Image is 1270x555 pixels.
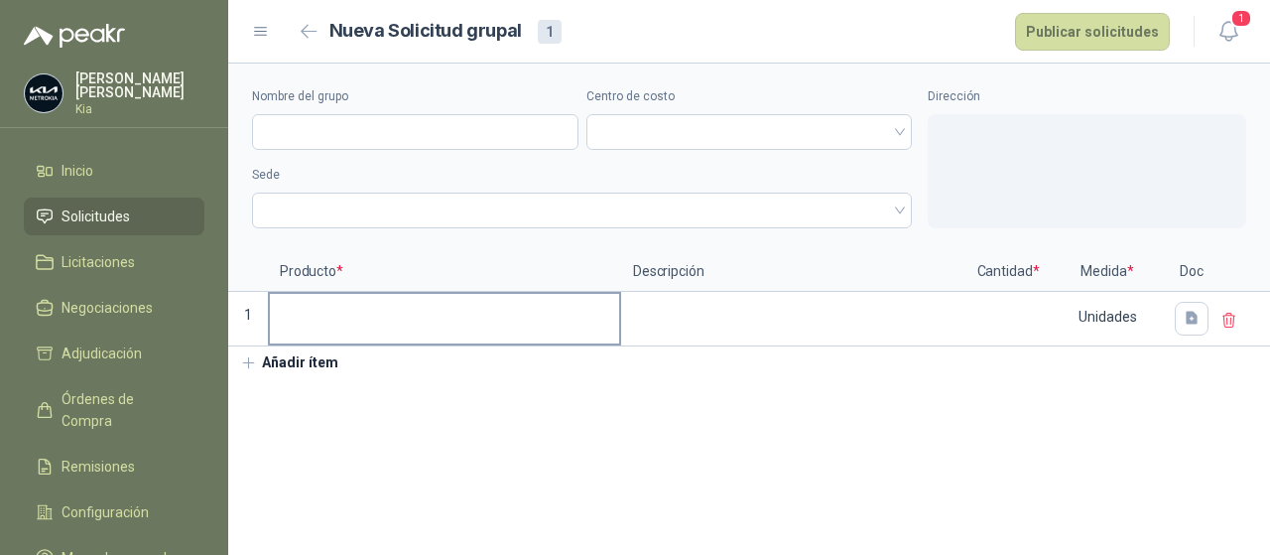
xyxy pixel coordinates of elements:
[1015,13,1170,51] button: Publicar solicitudes
[586,87,913,106] label: Centro de costo
[24,335,204,372] a: Adjudicación
[24,24,125,48] img: Logo peakr
[228,292,268,347] p: 1
[62,501,149,523] span: Configuración
[24,243,204,281] a: Licitaciones
[928,87,1246,106] label: Dirección
[1167,252,1216,292] p: Doc
[538,20,562,44] div: 1
[1230,9,1252,28] span: 1
[24,493,204,531] a: Configuración
[24,198,204,235] a: Solicitudes
[25,74,63,112] img: Company Logo
[1048,252,1167,292] p: Medida
[62,160,93,182] span: Inicio
[252,87,578,106] label: Nombre del grupo
[62,297,153,319] span: Negociaciones
[62,456,135,478] span: Remisiones
[24,289,204,327] a: Negociaciones
[75,103,204,115] p: Kia
[1050,294,1165,340] div: Unidades
[252,166,912,185] label: Sede
[62,388,186,432] span: Órdenes de Compra
[62,343,142,364] span: Adjudicación
[968,252,1048,292] p: Cantidad
[75,71,204,99] p: [PERSON_NAME] [PERSON_NAME]
[62,206,130,227] span: Solicitudes
[1210,14,1246,50] button: 1
[329,17,522,46] h2: Nueva Solicitud grupal
[228,347,350,380] button: Añadir ítem
[24,380,204,440] a: Órdenes de Compra
[621,252,968,292] p: Descripción
[62,251,135,273] span: Licitaciones
[24,448,204,486] a: Remisiones
[268,252,621,292] p: Producto
[24,152,204,190] a: Inicio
